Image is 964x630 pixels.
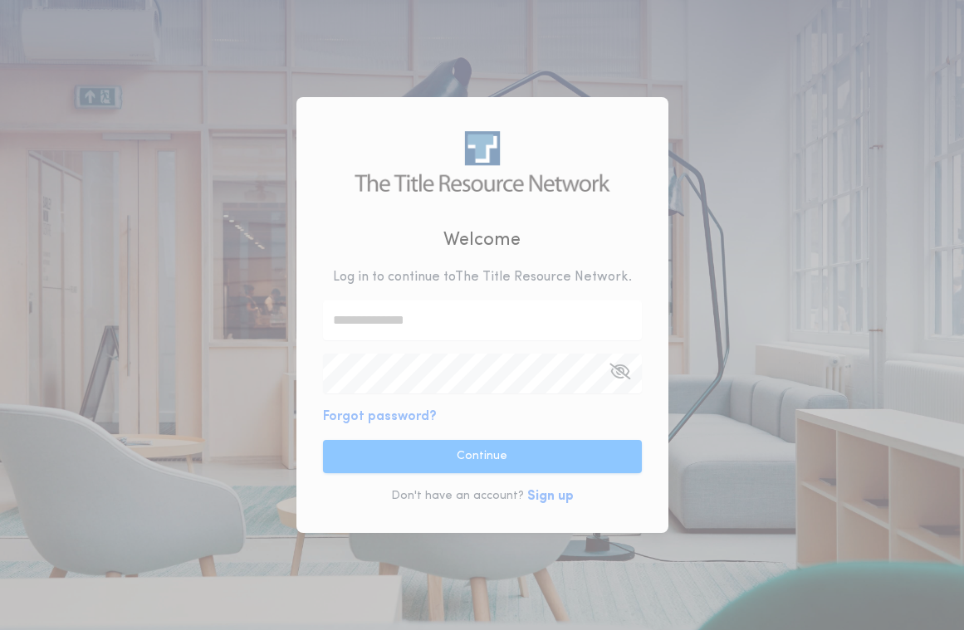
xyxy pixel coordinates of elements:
h2: Welcome [443,227,521,254]
button: Forgot password? [323,407,437,427]
p: Log in to continue to The Title Resource Network . [333,267,632,287]
button: Sign up [527,486,574,506]
p: Don't have an account? [391,488,524,505]
img: logo [355,131,609,192]
button: Continue [323,440,642,473]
